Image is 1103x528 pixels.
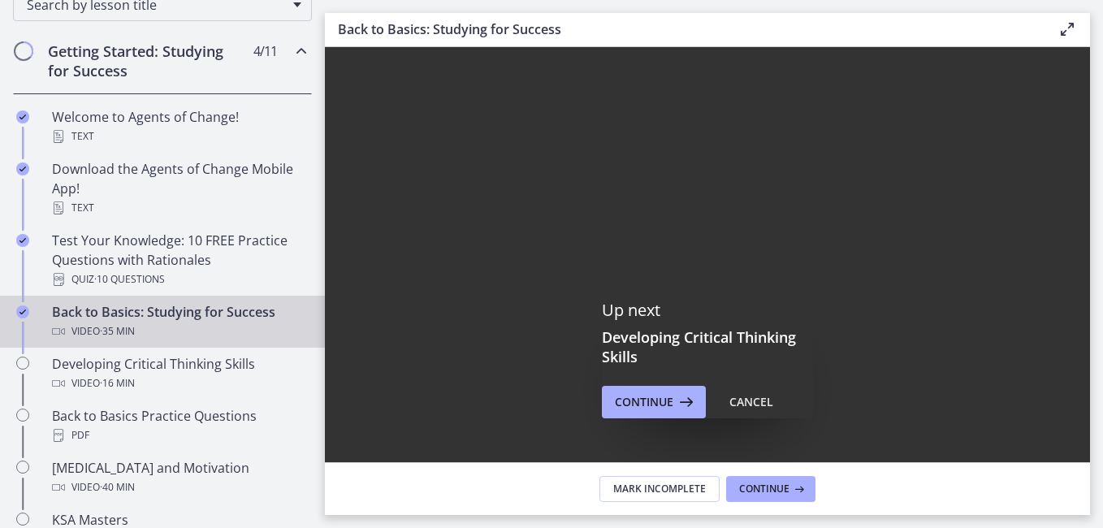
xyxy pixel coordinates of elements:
div: Download the Agents of Change Mobile App! [52,159,305,218]
button: Mark Incomplete [599,476,720,502]
button: Cancel [716,386,786,418]
span: · 40 min [100,478,135,497]
div: Cancel [729,392,773,412]
span: · 10 Questions [94,270,165,289]
div: PDF [52,426,305,445]
span: Continue [615,392,673,412]
div: Video [52,322,305,341]
div: Back to Basics: Studying for Success [52,302,305,341]
i: Completed [16,110,29,123]
span: · 16 min [100,374,135,393]
p: Up next [602,300,813,321]
span: 4 / 11 [253,41,277,61]
button: Continue [602,386,706,418]
h3: Back to Basics: Studying for Success [338,19,1032,39]
span: Continue [739,483,789,496]
span: · 35 min [100,322,135,341]
h2: Getting Started: Studying for Success [48,41,246,80]
div: Video [52,374,305,393]
div: Developing Critical Thinking Skills [52,354,305,393]
h3: Developing Critical Thinking Skills [602,327,813,366]
span: Mark Incomplete [613,483,706,496]
i: Completed [16,162,29,175]
div: Video [52,478,305,497]
div: Quiz [52,270,305,289]
div: Text [52,198,305,218]
i: Completed [16,234,29,247]
i: Completed [16,305,29,318]
button: Continue [726,476,815,502]
div: Welcome to Agents of Change! [52,107,305,146]
div: Test Your Knowledge: 10 FREE Practice Questions with Rationales [52,231,305,289]
div: [MEDICAL_DATA] and Motivation [52,458,305,497]
div: Text [52,127,305,146]
div: Back to Basics Practice Questions [52,406,305,445]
